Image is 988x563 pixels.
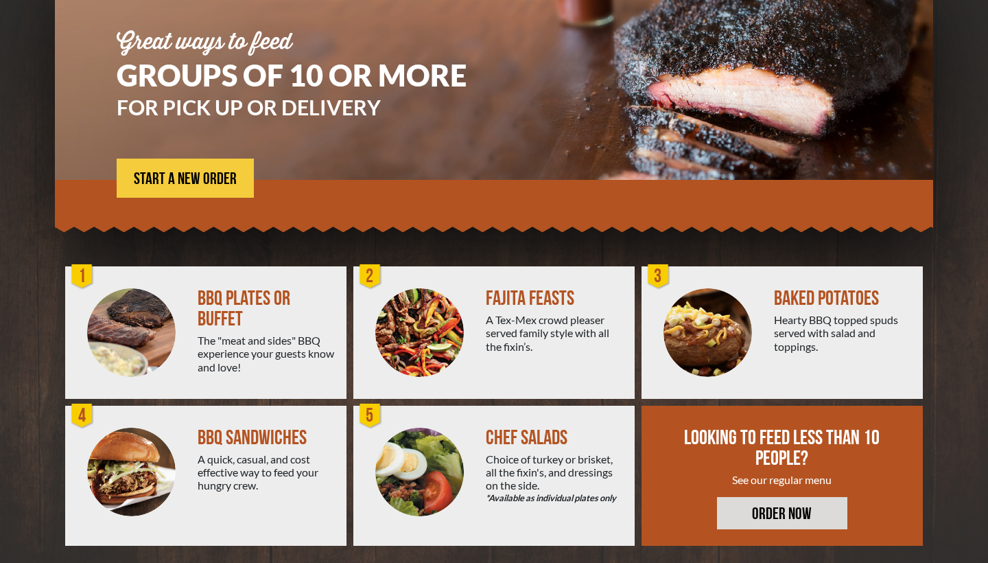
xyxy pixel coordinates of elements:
[87,288,176,377] img: PEJ-BBQ-Buffet.png
[774,288,912,309] div: BAKED POTATOES
[375,288,464,377] img: PEJ-Fajitas.png
[486,313,624,353] div: A Tex-Mex crowd pleaser served family style with all the fixin’s.
[645,263,672,290] div: 3
[117,159,254,198] a: START A NEW ORDER
[486,452,624,505] div: Choice of turkey or brisket, all the fixin's, and dressings on the side.
[682,473,882,486] div: See our regular menu
[198,334,336,374] div: The "meat and sides" BBQ experience your guests know and love!
[69,402,96,430] div: 4
[357,263,384,290] div: 2
[486,288,624,309] div: FAJITA FEASTS
[375,428,464,516] img: Salad-Circle.png
[357,402,384,430] div: 5
[117,97,508,117] h3: FOR PICK UP OR DELIVERY
[198,428,336,448] div: BBQ SANDWICHES
[663,288,752,377] img: PEJ-Baked-Potato.png
[486,492,624,505] em: *Available as individual plates only
[134,171,237,187] span: START A NEW ORDER
[117,60,508,90] h1: GROUPS OF 10 OR MORE
[117,32,508,54] div: Great ways to feed
[486,428,624,448] div: CHEF SALADS
[87,428,176,516] img: PEJ-BBQ-Sandwich.png
[198,288,336,330] div: BBQ PLATES OR BUFFET
[717,497,847,529] a: ORDER NOW
[69,263,96,290] div: 1
[682,428,882,469] div: LOOKING TO FEED LESS THAN 10 PEOPLE?
[198,452,336,492] div: A quick, casual, and cost effective way to feed your hungry crew.
[774,313,912,353] div: Hearty BBQ topped spuds served with salad and toppings.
